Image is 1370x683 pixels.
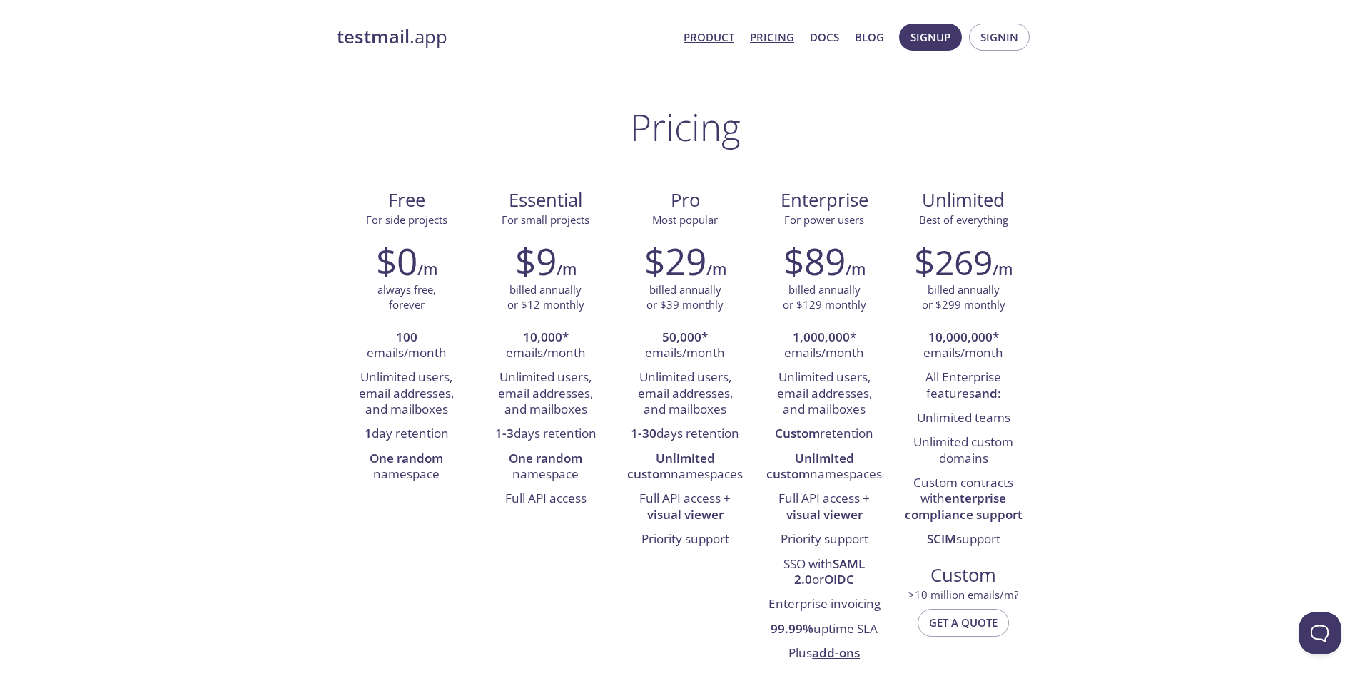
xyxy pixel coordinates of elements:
strong: One random [370,450,443,466]
li: Unlimited users, email addresses, and mailboxes [766,366,883,422]
h2: $29 [644,240,706,282]
strong: Unlimited custom [627,450,715,482]
p: always free, forever [377,282,436,313]
li: uptime SLA [766,617,883,642]
strong: SCIM [927,530,956,547]
strong: and [975,385,998,401]
a: Docs [810,28,839,46]
p: billed annually or $12 monthly [507,282,584,313]
p: billed annually or $129 monthly [783,282,866,313]
li: * emails/month [487,326,604,366]
li: day retention [347,422,465,446]
strong: 99.99% [771,620,813,637]
strong: 50,000 [662,329,701,345]
span: Best of everything [919,212,1008,227]
strong: 10,000 [523,329,562,345]
span: Custom [905,563,1022,587]
span: Enterprise [766,188,883,212]
li: All Enterprise features : [905,366,1023,406]
li: Full API access + [626,487,744,528]
p: billed annually or $299 monthly [922,282,1005,313]
button: Get a quote [918,609,1009,636]
strong: 1,000,000 [793,329,850,345]
span: Signup [910,28,950,46]
h2: $9 [515,240,557,282]
strong: Custom [775,425,820,441]
strong: 10,000,000 [928,329,993,345]
strong: SAML 2.0 [794,555,865,587]
strong: One random [509,450,582,466]
a: add-ons [812,645,860,661]
li: days retention [626,422,744,446]
span: Most popular [652,212,718,227]
a: Blog [855,28,884,46]
li: Unlimited users, email addresses, and mailboxes [347,366,465,422]
button: Signin [969,24,1030,51]
li: retention [766,422,883,446]
p: billed annually or $39 monthly [646,282,724,313]
li: Unlimited custom domains [905,431,1023,471]
li: Full API access + [766,487,883,528]
strong: Unlimited custom [766,450,854,482]
h6: /m [417,257,437,282]
li: Full API access [487,487,604,511]
li: Unlimited teams [905,406,1023,431]
li: support [905,528,1023,552]
strong: 1-30 [631,425,656,441]
li: Priority support [626,528,744,552]
li: Enterprise invoicing [766,592,883,617]
li: emails/month [347,326,465,366]
li: * emails/month [766,326,883,366]
strong: testmail [337,24,410,49]
strong: 1 [365,425,372,441]
li: * emails/month [905,326,1023,366]
li: namespaces [626,447,744,488]
span: Unlimited [922,188,1005,212]
li: days retention [487,422,604,446]
li: Unlimited users, email addresses, and mailboxes [487,366,604,422]
a: Pricing [750,28,794,46]
span: Free [348,188,465,212]
span: 269 [935,239,993,285]
span: > 10 million emails/m? [908,587,1018,602]
h2: $89 [783,240,846,282]
li: * emails/month [626,326,744,366]
li: Custom contracts with [905,471,1023,528]
h6: /m [706,257,726,282]
li: namespace [487,447,604,488]
li: Plus [766,642,883,666]
span: Essential [487,188,604,212]
h2: $0 [376,240,417,282]
a: testmail.app [337,25,672,49]
li: namespace [347,447,465,488]
span: Pro [626,188,743,212]
h6: /m [557,257,577,282]
strong: visual viewer [786,506,863,523]
button: Signup [899,24,962,51]
h1: Pricing [630,106,741,148]
span: For power users [784,212,864,227]
span: Signin [980,28,1018,46]
span: Get a quote [929,613,998,632]
li: Unlimited users, email addresses, and mailboxes [626,366,744,422]
h6: /m [846,257,866,282]
iframe: Help Scout Beacon - Open [1299,612,1341,654]
span: For side projects [366,212,447,227]
a: Product [684,28,734,46]
li: Priority support [766,528,883,552]
li: SSO with or [766,553,883,593]
h2: $ [914,240,993,282]
strong: OIDC [824,571,854,587]
h6: /m [993,257,1013,282]
strong: enterprise compliance support [905,490,1023,522]
strong: 1-3 [495,425,514,441]
strong: 100 [396,329,417,345]
span: For small projects [502,212,589,227]
strong: visual viewer [647,506,724,523]
li: namespaces [766,447,883,488]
